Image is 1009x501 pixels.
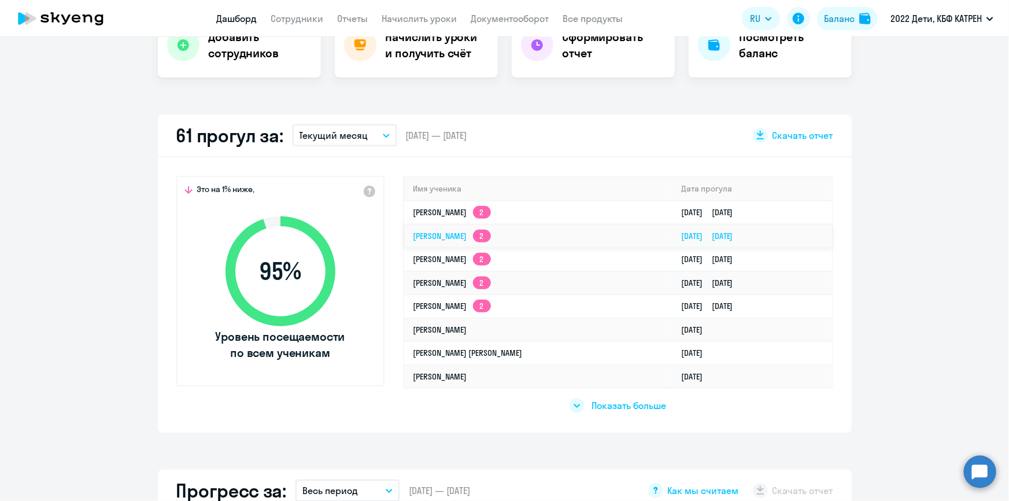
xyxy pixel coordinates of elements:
[413,371,467,382] a: [PERSON_NAME]
[176,124,283,147] h2: 61 прогул за:
[773,129,833,142] span: Скачать отчет
[300,128,368,142] p: Текущий месяц
[681,231,742,241] a: [DATE][DATE]
[386,29,486,61] h4: Начислить уроки и получить счёт
[473,277,491,289] app-skyeng-badge: 2
[859,13,871,24] img: balance
[817,7,878,30] button: Балансbalance
[681,254,742,264] a: [DATE][DATE]
[681,207,742,218] a: [DATE][DATE]
[413,231,491,241] a: [PERSON_NAME]2
[293,124,397,146] button: Текущий месяц
[473,206,491,219] app-skyeng-badge: 2
[271,13,324,24] a: Сотрудники
[404,177,672,201] th: Имя ученика
[413,348,523,358] a: [PERSON_NAME] [PERSON_NAME]
[592,399,666,412] span: Показать больше
[409,484,470,497] span: [DATE] — [DATE]
[681,371,712,382] a: [DATE]
[563,13,623,24] a: Все продукты
[681,325,712,335] a: [DATE]
[197,184,255,198] span: Это на 1% ниже,
[382,13,457,24] a: Начислить уроки
[413,278,491,288] a: [PERSON_NAME]2
[471,13,549,24] a: Документооборот
[338,13,368,24] a: Отчеты
[473,230,491,242] app-skyeng-badge: 2
[672,177,832,201] th: Дата прогула
[413,301,491,311] a: [PERSON_NAME]2
[885,5,999,32] button: 2022 Дети, КБФ КАТРЕН
[214,329,347,361] span: Уровень посещаемости по всем ученикам
[413,207,491,218] a: [PERSON_NAME]2
[824,12,855,25] div: Баланс
[209,29,312,61] h4: Добавить сотрудников
[214,257,347,285] span: 95 %
[473,253,491,266] app-skyeng-badge: 2
[413,325,467,335] a: [PERSON_NAME]
[681,301,742,311] a: [DATE][DATE]
[742,7,780,30] button: RU
[473,300,491,312] app-skyeng-badge: 2
[681,278,742,288] a: [DATE][DATE]
[750,12,760,25] span: RU
[413,254,491,264] a: [PERSON_NAME]2
[681,348,712,358] a: [DATE]
[217,13,257,24] a: Дашборд
[406,129,467,142] span: [DATE] — [DATE]
[668,484,739,497] span: Как мы считаем
[890,12,982,25] p: 2022 Дети, КБФ КАТРЕН
[302,484,358,498] p: Весь период
[563,29,666,61] h4: Сформировать отчет
[740,29,842,61] h4: Посмотреть баланс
